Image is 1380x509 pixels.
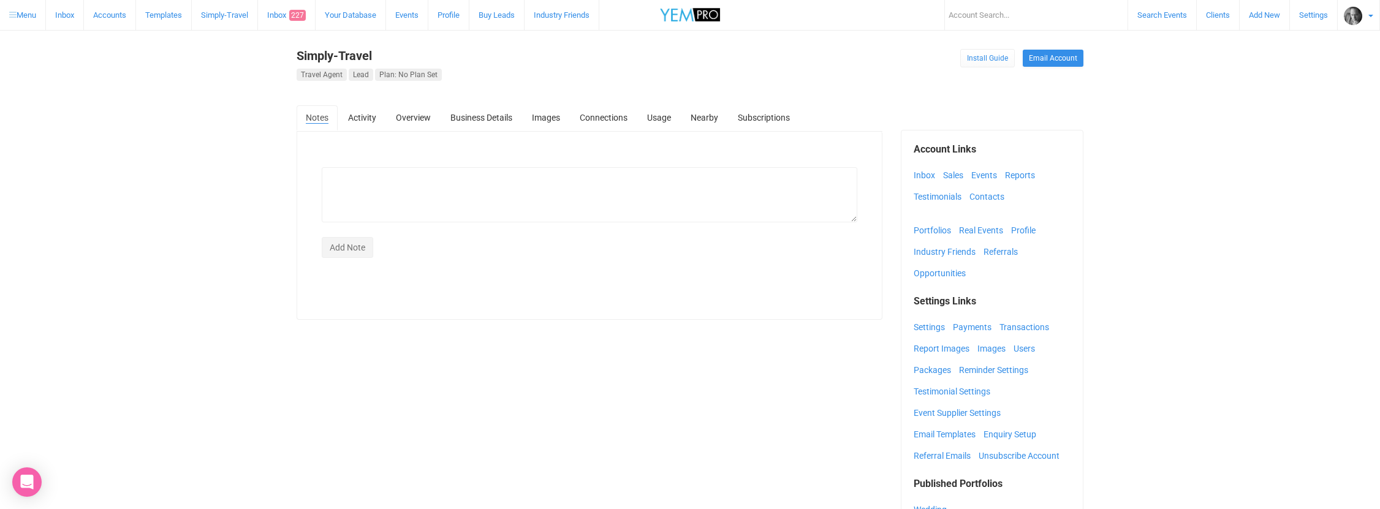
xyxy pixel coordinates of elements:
a: Events [971,166,1003,184]
a: Packages [914,361,957,379]
div: Travel Agent [297,69,347,81]
legend: Settings Links [914,295,1071,309]
a: Testimonial Settings [914,382,996,401]
a: Contacts [969,187,1010,206]
a: Report Images [914,339,976,358]
a: Referral Emails [914,447,977,465]
div: Plan: No Plan Set [375,69,442,81]
a: Business Details [441,105,521,130]
a: Referrals [984,243,1024,261]
span: 227 [289,10,306,21]
a: Settings [914,318,951,336]
img: open-uri20201103-4-gj8l2i [1344,7,1362,25]
a: Subscriptions [729,105,799,130]
legend: Published Portfolios [914,477,1071,491]
div: Open Intercom Messenger [12,467,42,497]
a: Reminder Settings [959,361,1034,379]
a: Inbox [914,166,941,184]
a: Unsubscribe Account [979,447,1066,465]
a: Email Templates [914,425,982,443]
a: Portfolios [914,221,957,239]
a: Profile [1011,221,1042,239]
a: Usage [638,105,680,130]
legend: Account Links [914,143,1071,157]
a: Images [977,339,1012,358]
a: Payments [953,318,998,336]
a: Users [1014,339,1041,358]
input: Add Note [322,237,373,258]
a: Real Events [959,221,1009,239]
a: Nearby [681,105,727,130]
a: Testimonials [914,187,968,206]
a: Images [523,105,569,130]
a: Notes [297,105,338,131]
span: Clients [1206,10,1230,20]
a: Install Guide [960,49,1015,67]
a: Industry Friends [914,243,982,261]
span: Search Events [1137,10,1187,20]
span: Add New [1249,10,1280,20]
a: Enquiry Setup [984,425,1042,443]
a: Reports [1005,166,1041,184]
div: Lead [349,69,373,81]
a: Transactions [999,318,1055,336]
a: Opportunities [914,264,972,282]
a: Overview [387,105,440,130]
a: Sales [943,166,969,184]
a: Email Account [1023,50,1083,67]
a: Connections [571,105,637,130]
a: Event Supplier Settings [914,404,1007,422]
a: Activity [339,105,385,130]
a: Simply-Travel [297,48,372,63]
